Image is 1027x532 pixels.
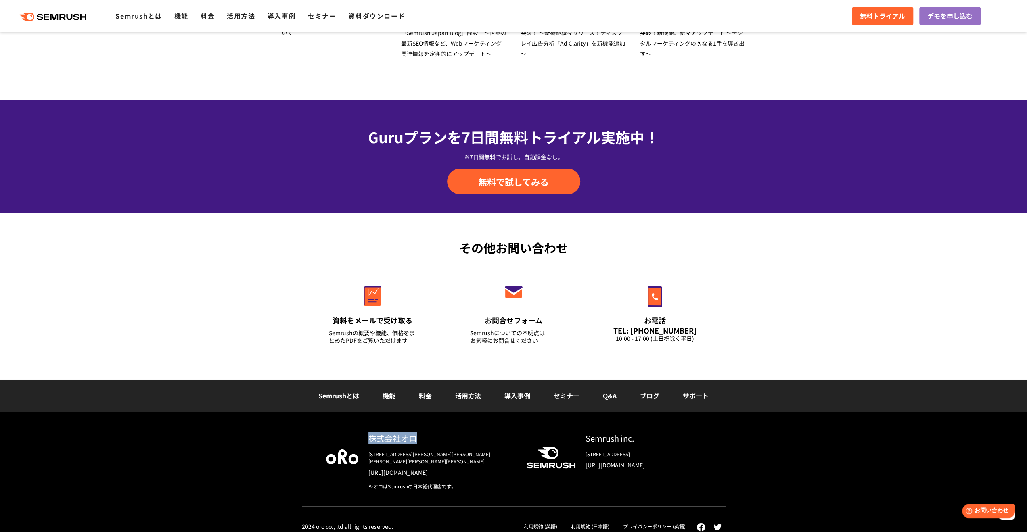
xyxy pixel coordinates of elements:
a: セミナー [308,11,336,21]
a: 料金 [201,11,215,21]
a: 資料をメールで受け取る Semrushの概要や機能、価格をまとめたPDFをご覧いただけます [312,269,433,355]
a: デモを申し込む [919,7,981,25]
span: 「Semrush」国内登録アカウント10,000突破！ ～新機能続々リリース！ディスプレイ広告分析「Ad Clarity」を新機能追加～ [521,18,625,58]
a: お問合せフォーム Semrushについての不明点はお気軽にお問合せください [453,269,574,355]
div: Semrushについての不明点は お気軽にお問合せください [470,329,557,344]
div: その他お問い合わせ [302,239,726,257]
div: お問合せフォーム [470,315,557,325]
a: Semrushとは [318,391,359,401]
a: 利用規約 (日本語) [571,523,609,530]
a: プライバシーポリシー (英語) [623,523,686,530]
div: 資料をメールで受け取る [329,315,416,325]
div: Semrushの概要や機能、価格をまとめたPDFをご覧いただけます [329,329,416,344]
div: お電話 [611,315,699,325]
a: 機能 [383,391,395,401]
iframe: Help widget launcher [955,501,1018,523]
a: Semrushとは [115,11,162,21]
span: 無料トライアル [860,11,905,21]
a: 導入事例 [268,11,296,21]
img: facebook [697,523,705,532]
a: [URL][DOMAIN_NAME] [586,461,701,469]
a: 無料トライアル [852,7,913,25]
span: デモを申し込む [927,11,973,21]
a: 活用方法 [455,391,481,401]
a: 料金 [419,391,432,401]
span: 無料トライアル実施中！ [499,126,659,147]
span: Semrushの新オウンドメディア 「Semrush Japan Blog」開設！～世界の最新SEO情報など、Webマーケティング関連情報を定期的にアップデート～ [401,18,506,58]
div: 株式会社オロ [368,432,514,444]
div: 10:00 - 17:00 (土日祝除く平日) [611,335,699,342]
a: サポート [683,391,709,401]
span: Semrush の登録国外事業者への登録について [282,18,386,37]
a: ブログ [640,391,659,401]
div: Semrush inc. [586,432,701,444]
span: 『Semrush』国内利用アカウント7,000突破！新機能、続々アップデート ～デジタルマーケティングの次なる1手を導き出す～ [640,18,745,58]
div: ※7日間無料でお試し。自動課金なし。 [302,153,726,161]
a: セミナー [554,391,579,401]
a: 無料で試してみる [447,169,580,194]
div: 2024 oro co., ltd all rights reserved. [302,523,393,530]
div: TEL: [PHONE_NUMBER] [611,326,699,335]
a: 資料ダウンロード [348,11,405,21]
span: 無料で試してみる [478,175,549,188]
div: [STREET_ADDRESS][PERSON_NAME][PERSON_NAME][PERSON_NAME][PERSON_NAME][PERSON_NAME] [368,451,514,465]
div: Guruプランを7日間 [302,126,726,148]
a: 機能 [174,11,188,21]
a: Q&A [603,391,617,401]
a: [URL][DOMAIN_NAME] [368,468,514,476]
a: 導入事例 [504,391,530,401]
a: 活用方法 [227,11,255,21]
div: [STREET_ADDRESS] [586,451,701,458]
img: oro company [326,449,358,464]
div: ※オロはSemrushの日本総代理店です。 [368,483,514,490]
img: twitter [713,524,722,530]
a: 利用規約 (英語) [524,523,557,530]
